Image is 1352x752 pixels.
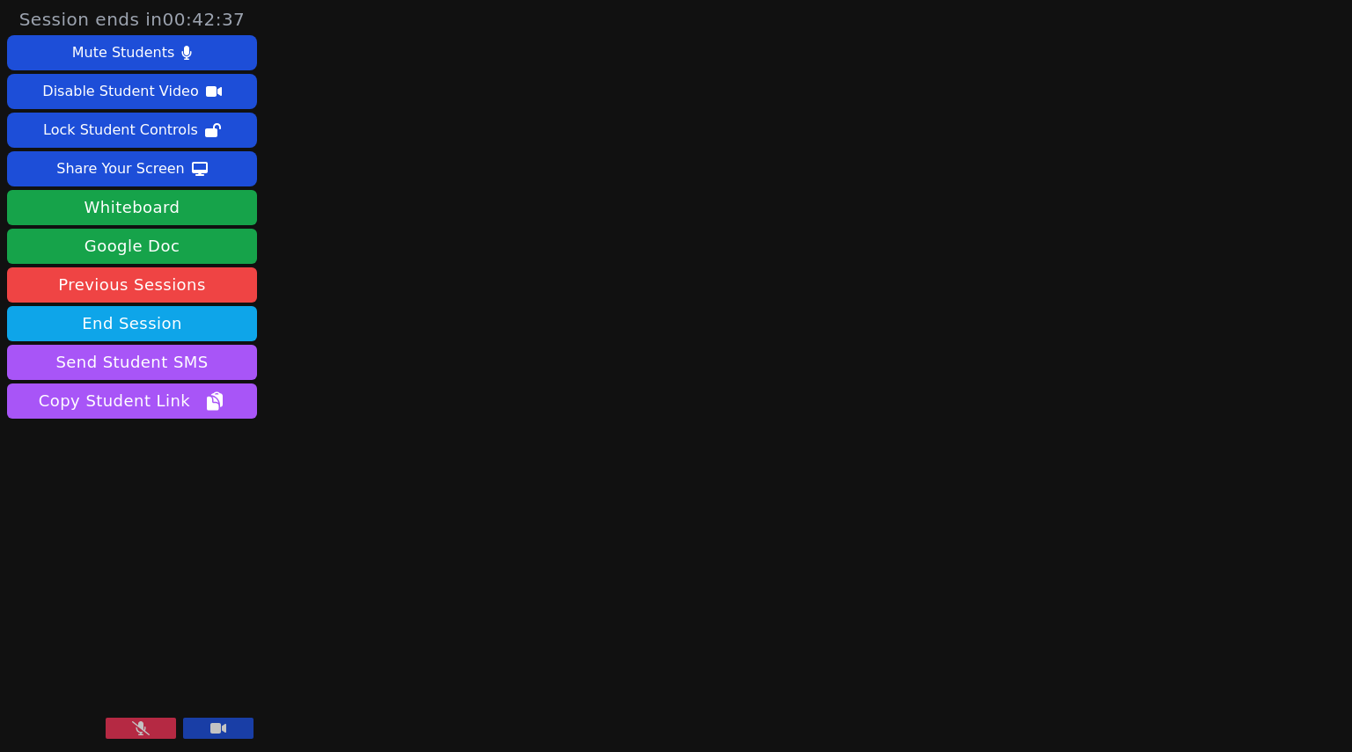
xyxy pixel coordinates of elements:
[7,35,257,70] button: Mute Students
[163,9,246,30] time: 00:42:37
[7,74,257,109] button: Disable Student Video
[7,229,257,264] a: Google Doc
[7,383,257,419] button: Copy Student Link
[7,306,257,341] button: End Session
[7,190,257,225] button: Whiteboard
[7,345,257,380] button: Send Student SMS
[7,113,257,148] button: Lock Student Controls
[72,39,174,67] div: Mute Students
[39,389,225,413] span: Copy Student Link
[43,116,198,144] div: Lock Student Controls
[19,7,246,32] span: Session ends in
[56,155,185,183] div: Share Your Screen
[7,267,257,303] a: Previous Sessions
[7,151,257,186] button: Share Your Screen
[42,77,198,106] div: Disable Student Video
